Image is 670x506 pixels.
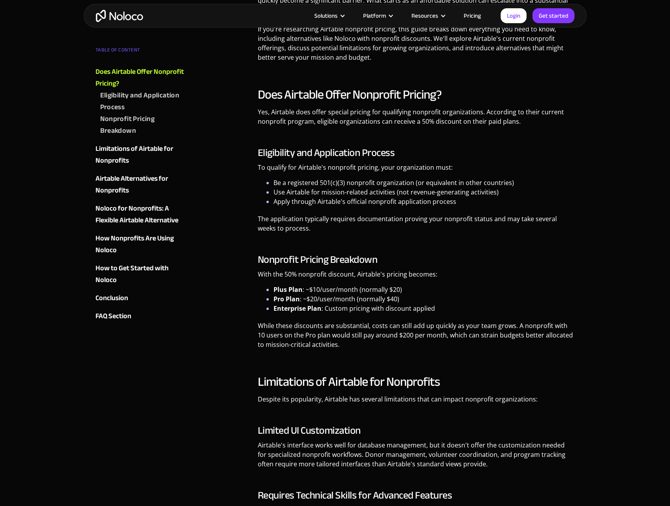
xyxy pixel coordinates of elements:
a: home [96,10,143,22]
h3: Requires Technical Skills for Advanced Features [258,489,575,501]
a: Get started [532,8,575,23]
h3: Eligibility and Application Process [258,147,575,159]
div: Resources [402,11,454,21]
div: Solutions [314,11,338,21]
div: Solutions [305,11,353,21]
a: Limitations of Airtable for Nonprofits [95,143,191,167]
h3: Nonprofit Pricing Breakdown [258,254,575,266]
p: Airtable's interface works well for database management, but it doesn't offer the customization n... [258,440,575,475]
a: Login [501,8,527,23]
li: Use Airtable for mission-related activities (not revenue-generating activities) [274,187,575,197]
li: Be a registered 501(c)(3) nonprofit organization (or equivalent in other countries) [274,178,575,187]
div: Resources [411,11,438,21]
strong: Pro Plan [274,295,300,303]
li: : ~$10/user/month (normally $20) [274,285,575,294]
a: FAQ Section [95,310,191,322]
div: Conclusion [95,292,128,304]
a: Does Airtable Offer Nonprofit Pricing? [95,66,191,90]
div: FAQ Section [95,310,131,322]
a: Conclusion [95,292,191,304]
strong: Plus Plan [274,285,303,294]
a: How Nonprofits Are Using Noloco [95,233,191,256]
p: While these discounts are substantial, costs can still add up quickly as your team grows. A nonpr... [258,321,575,355]
p: To qualify for Airtable's nonprofit pricing, your organization must: [258,163,575,178]
strong: Enterprise Plan [274,304,321,313]
div: Platform [353,11,402,21]
div: TABLE OF CONTENT [95,44,191,60]
p: Yes, Airtable does offer special pricing for qualifying nonprofit organizations. According to the... [258,107,575,132]
div: Platform [363,11,386,21]
a: Noloco for Nonprofits: A Flexible Airtable Alternative [95,203,191,226]
a: Airtable Alternatives for Nonprofits [95,173,191,196]
h2: Limitations of Airtable for Nonprofits [258,374,575,390]
li: : ~$20/user/month (normally $40) [274,294,575,304]
p: With the 50% nonprofit discount, Airtable's pricing becomes: [258,269,575,285]
p: Despite its popularity, Airtable has several limitations that can impact nonprofit organizations: [258,394,575,410]
p: If you're researching Airtable nonprofit pricing, this guide breaks down everything you need to k... [258,24,575,68]
li: Apply through Airtable's official nonprofit application process [274,197,575,206]
h3: Limited UI Customization [258,425,575,436]
p: The application typically requires documentation proving your nonprofit status and may take sever... [258,214,575,239]
a: Pricing [454,11,491,21]
a: Eligibility and Application Process [100,90,191,113]
a: How to Get Started with Noloco [95,262,191,286]
a: Nonprofit Pricing Breakdown [100,113,191,137]
h2: Does Airtable Offer Nonprofit Pricing? [258,87,575,103]
li: : Custom pricing with discount applied [274,304,575,313]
